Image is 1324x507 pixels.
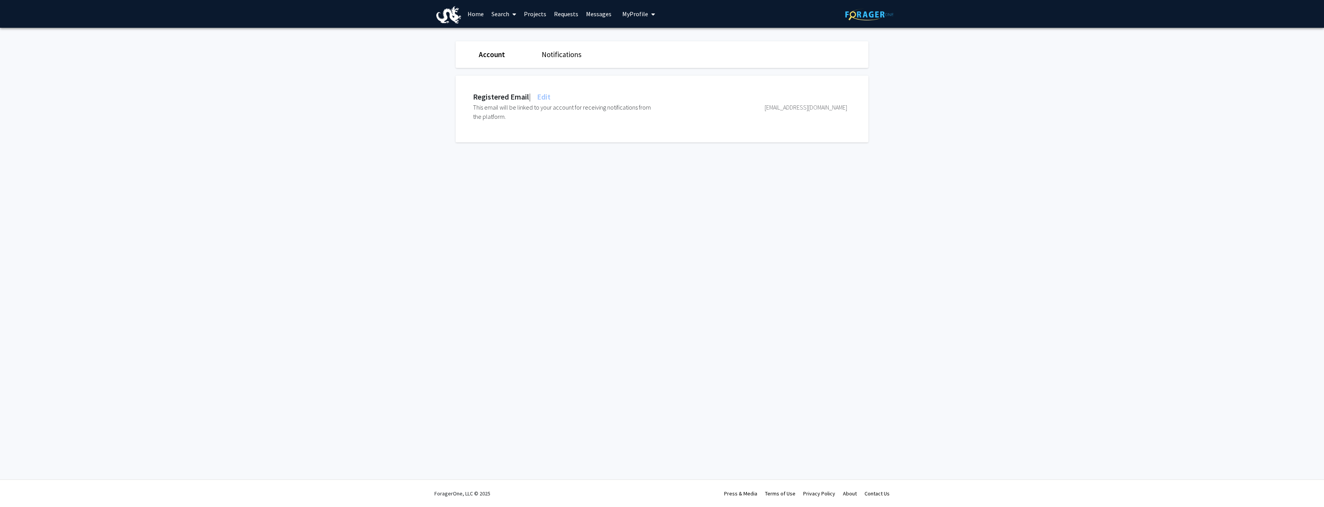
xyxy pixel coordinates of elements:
a: Privacy Policy [803,490,835,497]
span: | [529,92,531,101]
a: Press & Media [724,490,757,497]
a: Account [479,50,505,59]
a: Home [464,0,488,27]
a: Search [488,0,520,27]
iframe: Chat [6,472,33,501]
a: Notifications [542,50,581,59]
a: About [843,490,857,497]
div: Registered Email [473,91,551,103]
div: This email will be linked to your account for receiving notifications from the platform. [473,103,660,121]
img: ForagerOne Logo [845,8,893,20]
div: [EMAIL_ADDRESS][DOMAIN_NAME] [660,103,847,121]
a: Contact Us [865,490,890,497]
a: Messages [582,0,615,27]
a: Requests [550,0,582,27]
div: ForagerOne, LLC © 2025 [434,480,490,507]
img: Drexel University Logo [436,6,461,24]
span: My Profile [622,10,648,18]
span: Edit [535,92,551,101]
a: Terms of Use [765,490,795,497]
a: Projects [520,0,550,27]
